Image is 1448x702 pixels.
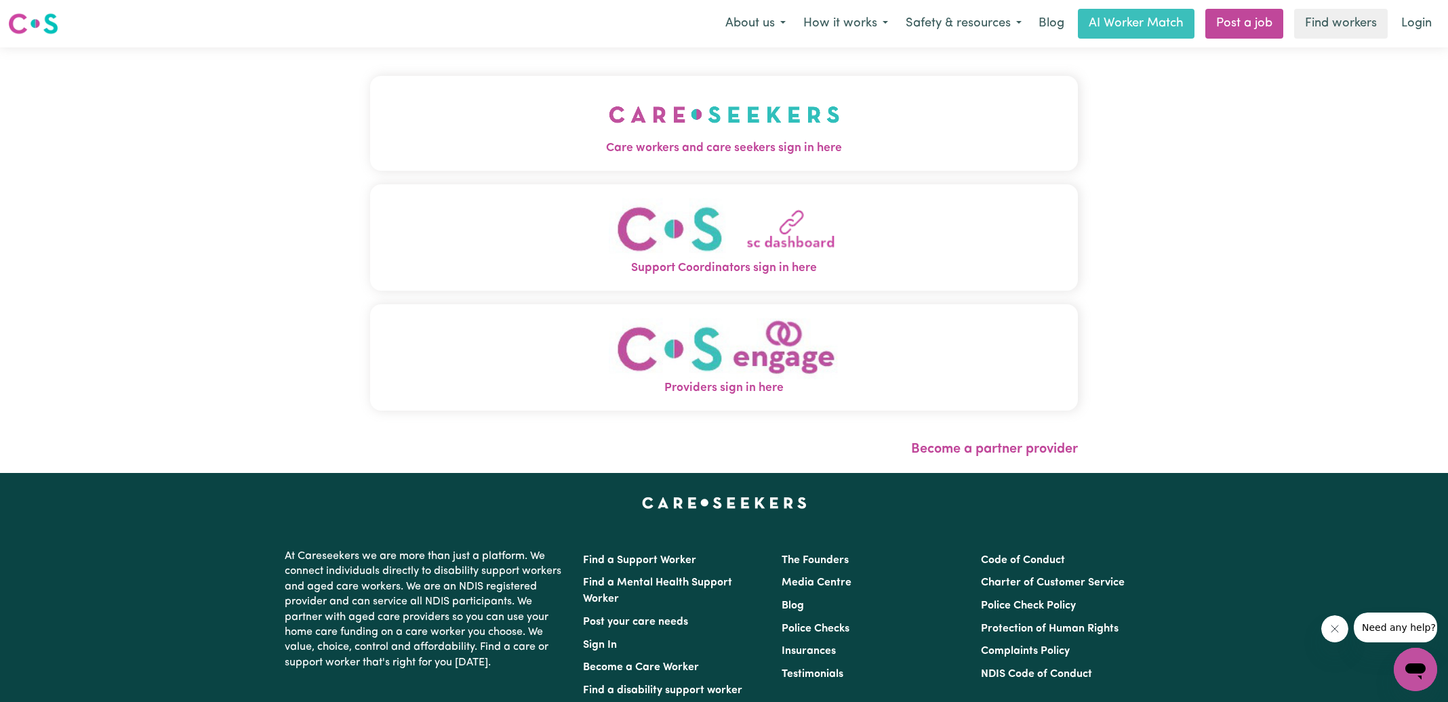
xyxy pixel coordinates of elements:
button: Safety & resources [897,9,1030,38]
a: Become a Care Worker [583,662,699,673]
iframe: Button to launch messaging window [1394,648,1437,691]
button: About us [717,9,795,38]
a: Post a job [1205,9,1283,39]
a: NDIS Code of Conduct [981,669,1092,680]
span: Support Coordinators sign in here [370,260,1078,277]
p: At Careseekers we are more than just a platform. We connect individuals directly to disability su... [285,543,567,676]
a: Find a Mental Health Support Worker [583,577,732,604]
span: Providers sign in here [370,379,1078,397]
iframe: Close message [1321,615,1348,642]
button: Care workers and care seekers sign in here [370,76,1078,171]
a: AI Worker Match [1078,9,1194,39]
a: Police Check Policy [981,600,1076,611]
a: Charter of Customer Service [981,577,1125,588]
a: Complaints Policy [981,646,1070,657]
a: Careseekers home page [642,497,807,508]
a: Code of Conduct [981,555,1065,566]
a: Media Centre [782,577,851,588]
a: Police Checks [782,623,849,634]
a: Login [1393,9,1440,39]
a: Become a partner provider [911,442,1078,456]
a: Find a Support Worker [583,555,696,566]
a: Blog [1030,9,1072,39]
button: Providers sign in here [370,304,1078,411]
a: Find workers [1294,9,1388,39]
a: Find a disability support worker [583,685,742,696]
a: Insurances [782,646,836,657]
iframe: Message from company [1354,613,1437,642]
img: Careseekers logo [8,12,58,36]
a: The Founders [782,555,849,566]
span: Care workers and care seekers sign in here [370,140,1078,157]
button: How it works [795,9,897,38]
a: Post your care needs [583,617,688,627]
a: Careseekers logo [8,8,58,39]
a: Protection of Human Rights [981,623,1119,634]
a: Sign In [583,640,617,651]
a: Testimonials [782,669,843,680]
a: Blog [782,600,804,611]
button: Support Coordinators sign in here [370,184,1078,291]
